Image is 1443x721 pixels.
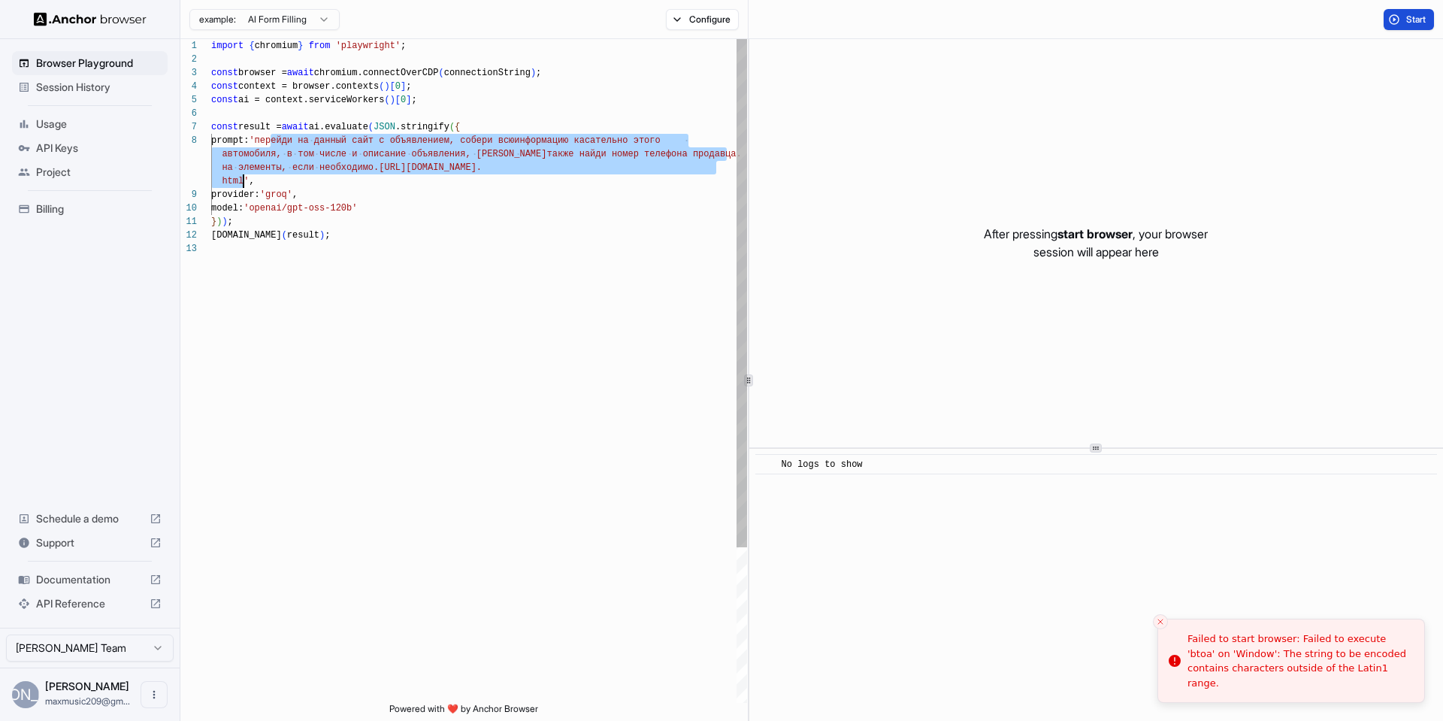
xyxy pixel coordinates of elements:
span: .stringify [395,122,449,132]
div: Support [12,531,168,555]
span: на элементы, если необходимо. [222,162,379,173]
button: Configure [666,9,739,30]
span: ; [401,41,406,51]
span: ) [390,95,395,105]
span: , [292,189,298,200]
span: Support [36,535,144,550]
span: Session History [36,80,162,95]
span: ] [406,95,411,105]
span: ( [438,68,443,78]
span: ] [401,81,406,92]
span: } [211,217,216,227]
div: Session History [12,75,168,99]
span: ; [228,217,233,227]
span: 0 [401,95,406,105]
span: ) [531,68,536,78]
span: } [298,41,303,51]
button: Close toast [1153,614,1168,629]
button: Open menu [141,681,168,708]
span: Start [1406,14,1427,26]
span: ( [449,122,455,132]
span: 'перейди на данный сайт с объявлением, собери всю [249,135,514,146]
span: 'playwright' [336,41,401,51]
span: 0 [395,81,401,92]
div: 3 [180,66,197,80]
span: browser = [238,68,287,78]
span: ​ [763,457,770,472]
span: Usage [36,117,162,132]
div: Schedule a demo [12,507,168,531]
span: provider: [211,189,260,200]
div: Failed to start browser: Failed to execute 'btoa' on 'Window': The string to be encoded contains ... [1187,632,1412,690]
span: maxmusic209@gmail.com [45,695,130,707]
span: { [455,122,460,132]
span: Project [36,165,162,180]
span: API Reference [36,596,144,611]
button: Start [1384,9,1434,30]
span: import [211,41,244,51]
span: ; [411,95,416,105]
div: Usage [12,112,168,136]
div: 5 [180,93,197,107]
span: 'groq' [260,189,292,200]
span: информацию касательно этого [514,135,660,146]
div: API Keys [12,136,168,160]
div: 2 [180,53,197,66]
span: Billing [36,201,162,217]
span: [ [395,95,401,105]
span: API Keys [36,141,162,156]
span: , [249,176,254,186]
span: example: [199,14,236,26]
span: ( [384,95,389,105]
img: Anchor Logo [34,12,147,26]
div: 9 [180,188,197,201]
div: Project [12,160,168,184]
span: await [287,68,314,78]
span: result [287,230,319,241]
span: [DOMAIN_NAME] [211,230,282,241]
span: ; [325,230,330,241]
div: 10 [180,201,197,215]
span: { [249,41,254,51]
span: result = [238,122,282,132]
span: const [211,95,238,105]
span: JSON [374,122,395,132]
span: Евгений [45,680,129,692]
div: 11 [180,215,197,229]
div: 7 [180,120,197,134]
span: ( [282,230,287,241]
span: Browser Playground [36,56,162,71]
span: ; [536,68,541,78]
span: автомобиля, в том числе и описание объявления, [PERSON_NAME] [222,149,546,159]
span: ) [319,230,325,241]
span: connectionString [444,68,531,78]
span: context = browser.contexts [238,81,379,92]
span: [ [390,81,395,92]
span: const [211,122,238,132]
span: ( [379,81,384,92]
span: ) [222,217,227,227]
span: No logs to show [782,459,863,470]
div: 12 [180,229,197,242]
p: After pressing , your browser session will appear here [984,225,1208,261]
div: 4 [180,80,197,93]
span: ai = context.serviceWorkers [238,95,384,105]
span: prompt: [211,135,249,146]
span: Documentation [36,572,144,587]
div: Documentation [12,568,168,592]
span: chromium.connectOverCDP [314,68,439,78]
div: 6 [180,107,197,120]
div: Browser Playground [12,51,168,75]
span: также найди номер телефона продавца. [GEOGRAPHIC_DATA] [546,149,839,159]
span: Powered with ❤️ by Anchor Browser [389,703,538,721]
div: [PERSON_NAME] [12,681,39,708]
div: 13 [180,242,197,256]
span: html' [222,176,249,186]
div: 1 [180,39,197,53]
div: 8 [180,134,197,147]
span: from [309,41,331,51]
div: API Reference [12,592,168,616]
span: const [211,81,238,92]
span: 'openai/gpt-oss-120b' [244,203,357,214]
span: [URL][DOMAIN_NAME]. [379,162,482,173]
